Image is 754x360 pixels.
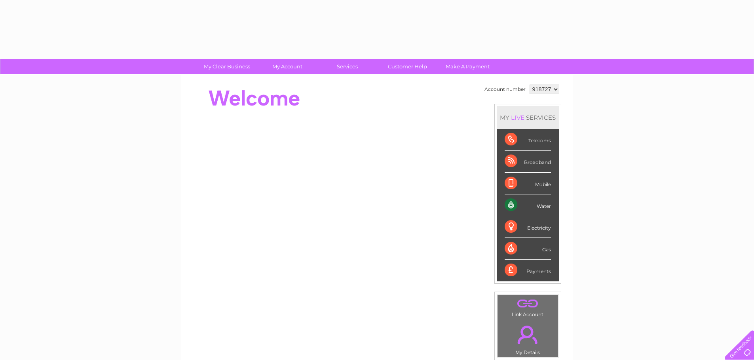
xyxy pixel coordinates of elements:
[509,114,526,121] div: LIVE
[500,321,556,349] a: .
[315,59,380,74] a: Services
[505,260,551,281] div: Payments
[505,194,551,216] div: Water
[497,319,558,358] td: My Details
[505,151,551,172] div: Broadband
[254,59,320,74] a: My Account
[500,297,556,311] a: .
[194,59,260,74] a: My Clear Business
[505,173,551,194] div: Mobile
[482,83,528,96] td: Account number
[375,59,440,74] a: Customer Help
[435,59,500,74] a: Make A Payment
[505,238,551,260] div: Gas
[505,129,551,151] div: Telecoms
[497,294,558,319] td: Link Account
[505,216,551,238] div: Electricity
[497,106,559,129] div: MY SERVICES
